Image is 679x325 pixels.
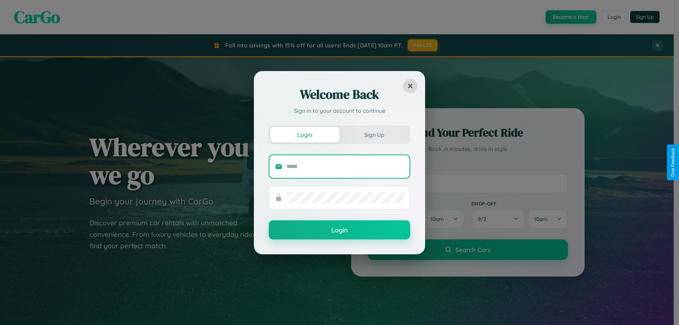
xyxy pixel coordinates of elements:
[269,86,410,103] h2: Welcome Back
[269,106,410,115] p: Sign in to your account to continue
[339,127,409,143] button: Sign Up
[671,148,675,177] div: Give Feedback
[270,127,339,143] button: Login
[269,220,410,239] button: Login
